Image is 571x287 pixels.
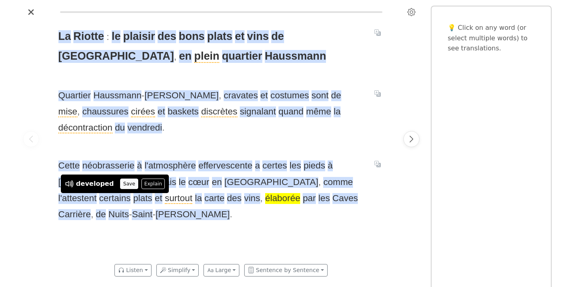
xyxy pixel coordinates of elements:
span: , [91,209,93,219]
span: - [129,209,132,219]
span: par [303,193,316,204]
span: quand [278,106,303,117]
button: Large [203,264,239,277]
span: [GEOGRAPHIC_DATA] [58,50,174,63]
span: à [328,160,332,171]
span: - [141,90,144,100]
span: , [219,90,221,100]
span: pieds [303,160,325,171]
span: néobrasserie [82,160,134,171]
span: des [227,193,241,204]
button: Close [25,6,37,19]
span: cirées [131,106,155,117]
span: , [77,106,80,116]
span: discrètes [201,106,237,117]
span: plaisir [123,30,155,43]
span: le [112,30,120,43]
span: les [318,193,330,204]
span: , [260,193,263,203]
span: élaborée [265,193,300,204]
button: Save [120,179,138,189]
span: Caves [332,193,358,204]
span: chaussures [82,106,129,117]
span: Cette [58,160,80,171]
span: de [96,209,106,220]
span: à [137,160,142,171]
span: Carrière [58,209,91,220]
span: Nuits [108,209,129,220]
span: en [212,177,222,188]
span: Saint [132,209,152,220]
span: des [158,30,176,43]
span: et [260,90,268,101]
span: du [115,123,125,133]
span: : [106,32,109,42]
button: Translate sentence [371,28,384,37]
span: . [230,209,232,219]
span: l'atmosphère [145,160,196,171]
span: le [179,177,186,188]
span: et [235,30,245,43]
span: , [318,177,321,187]
button: Simplify [156,264,199,277]
span: costumes [270,90,309,101]
span: plats [207,30,233,43]
button: Translate sentence [371,159,384,168]
span: et [155,193,162,204]
span: les [290,160,301,171]
span: certes [262,160,287,171]
span: , [174,52,176,62]
button: Listen [114,264,152,277]
span: vins [247,30,269,43]
span: [GEOGRAPHIC_DATA] [224,177,318,188]
span: signalant [240,106,276,117]
span: plats [133,193,152,204]
span: baskets [168,106,199,117]
span: l'attestent [58,193,97,204]
span: quartier [222,50,262,63]
span: Haussmann [265,50,326,63]
span: . [162,123,164,133]
span: bons [179,30,205,43]
div: developed [76,179,114,189]
span: [GEOGRAPHIC_DATA] [58,177,152,188]
span: mise [58,106,77,117]
span: en [179,50,191,63]
span: vins [244,193,260,204]
span: sont [311,90,328,101]
span: cœur [188,177,209,188]
span: carte [204,193,224,204]
span: a [255,160,260,171]
span: La [58,30,71,43]
span: de [331,90,341,101]
span: surtout [165,193,192,204]
p: 💡 Click on any word (or select multiple words) to see translations. [448,23,535,54]
span: Quartier [58,90,91,101]
button: Previous page [23,131,39,147]
span: et [158,106,165,117]
span: même [306,106,331,117]
span: - [153,209,156,219]
span: Riotte [73,30,104,43]
div: Reading progress [60,11,382,13]
button: Explain [141,179,165,189]
span: [PERSON_NAME] [156,209,230,220]
span: plein [194,50,220,63]
button: Settings [405,6,418,19]
span: de [271,30,284,43]
span: décontraction [58,123,112,133]
button: Next page [403,131,419,147]
span: la [195,193,202,204]
span: certains [99,193,131,204]
span: Haussmann [93,90,141,101]
span: [PERSON_NAME] [145,90,219,101]
span: cravates [224,90,258,101]
span: effervescente [198,160,252,171]
button: Translate sentence [371,89,384,98]
span: vendredi [127,123,162,133]
button: Sentence by Sentence [244,264,328,277]
span: comme [323,177,353,188]
span: la [334,106,341,117]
